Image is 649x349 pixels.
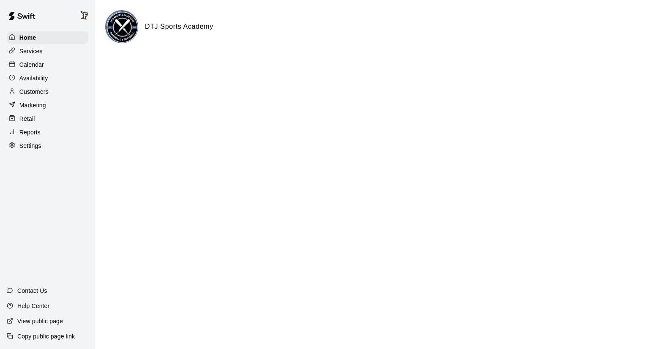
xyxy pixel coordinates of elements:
p: Reports [19,128,41,136]
p: Settings [19,142,41,150]
p: Home [19,33,36,42]
p: Marketing [19,101,46,109]
img: Trevor Walraven [79,10,89,20]
a: Availability [7,72,88,85]
p: Retail [19,115,35,123]
p: Availability [19,74,48,82]
a: Marketing [7,99,88,112]
a: Reports [7,126,88,139]
img: DTJ Sports Academy logo [106,11,138,43]
p: Services [19,47,43,55]
a: Calendar [7,58,88,71]
p: Copy public page link [17,332,75,341]
p: Help Center [17,302,49,310]
a: Settings [7,139,88,152]
a: Retail [7,112,88,125]
a: Home [7,31,88,44]
p: View public page [17,317,63,325]
p: Contact Us [17,286,47,295]
div: Trevor Walraven [77,7,95,24]
a: Customers [7,85,88,98]
p: Calendar [19,60,44,69]
a: Services [7,45,88,57]
h6: DTJ Sports Academy [145,21,213,32]
p: Customers [19,87,49,96]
